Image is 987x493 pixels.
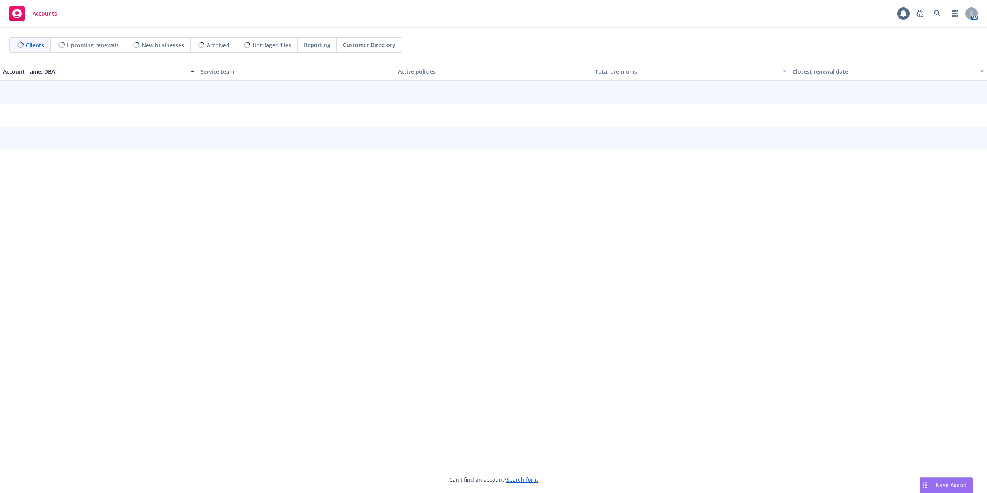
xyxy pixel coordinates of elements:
div: Account name, DBA [3,67,186,76]
div: Closest renewal date [793,67,975,76]
a: Switch app [948,6,963,21]
span: Untriaged files [252,41,291,49]
button: Nova Assist [920,477,973,493]
span: Archived [207,41,230,49]
span: Clients [26,41,44,49]
a: Search [930,6,945,21]
span: New businesses [142,41,184,49]
span: Accounts [33,10,57,17]
span: Reporting [304,41,330,49]
div: Active policies [398,67,589,76]
button: Total premiums [592,62,790,81]
span: Nova Assist [936,482,966,488]
a: Search for it [506,476,538,483]
button: Service team [197,62,395,81]
div: Service team [201,67,392,76]
span: Can't find an account? [449,476,538,484]
a: Report a Bug [912,6,927,21]
button: Closest renewal date [790,62,987,81]
div: Drag to move [920,478,930,493]
span: Upcoming renewals [67,41,119,49]
span: Customer Directory [343,41,395,49]
button: Active policies [395,62,592,81]
div: Total premiums [595,67,778,76]
a: Accounts [6,3,60,24]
